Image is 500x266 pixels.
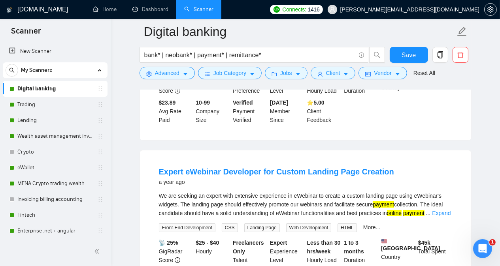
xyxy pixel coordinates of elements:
b: Freelancers Only [233,240,264,255]
li: New Scanner [3,43,108,59]
b: Less than 30 hrs/week [307,240,341,255]
span: idcard [365,71,371,77]
button: copy [432,47,448,63]
a: Invoicing billing accounting [17,191,92,207]
b: Expert [270,240,287,246]
span: caret-down [295,71,301,77]
span: 1 [489,239,496,245]
span: double-left [94,247,102,255]
span: caret-down [395,71,400,77]
span: Save [402,50,416,60]
div: a year ago [159,177,394,187]
a: MENA Crypto trading wealth manag [17,176,92,191]
span: setting [146,71,152,77]
span: holder [97,180,104,187]
input: Scanner name... [144,22,455,41]
span: Vendor [374,69,391,77]
button: Save [390,47,428,63]
mark: online [387,210,402,216]
a: setting [484,6,497,13]
a: Digital banking [17,81,92,97]
b: $ 45k [418,240,430,246]
a: More... [363,224,381,230]
button: search [6,64,18,77]
a: New Scanner [9,43,101,59]
a: Expert eWebinar Developer for Custom Landing Page Creation [159,167,394,176]
span: caret-down [249,71,255,77]
a: Reset All [413,69,435,77]
span: user [317,71,323,77]
button: userClientcaret-down [311,67,356,79]
mark: payment [373,201,394,208]
span: Landing Page [244,223,280,232]
button: folderJobscaret-down [265,67,308,79]
span: Connects: [282,5,306,14]
span: folder [272,71,277,77]
button: idcardVendorcaret-down [358,67,407,79]
span: holder [97,212,104,218]
span: holder [97,86,104,92]
a: Trading [17,97,92,112]
span: caret-down [343,71,349,77]
span: caret-down [183,71,188,77]
a: Enterprise .net + angular [17,223,92,239]
span: holder [97,133,104,139]
img: logo [7,4,12,16]
mark: payment [403,210,425,216]
a: Expand [432,210,451,216]
span: My Scanners [21,62,52,78]
span: delete [453,51,468,58]
b: 1 to 3 months [344,240,364,255]
span: Web Development [286,223,332,232]
span: info-circle [175,257,180,263]
a: Lending [17,112,92,128]
input: Search Freelance Jobs... [144,50,355,60]
div: We are seeking an expert with extensive experience in eWebinar to create a custom landing page us... [159,191,452,217]
b: ⭐️ 5.00 [307,99,325,106]
img: 🇺🇸 [381,238,387,244]
div: Member Since [268,98,306,124]
span: Front-End Development [159,223,215,232]
span: holder [97,196,104,202]
div: Payment Verified [231,98,268,124]
button: setting [484,3,497,16]
span: holder [97,117,104,124]
b: [DATE] [270,99,288,106]
button: delete [453,47,468,63]
span: search [6,67,18,73]
span: info-circle [175,88,180,94]
button: barsJob Categorycaret-down [198,67,262,79]
span: edit [457,26,467,37]
span: holder [97,228,104,234]
a: eWallet [17,160,92,176]
span: Client [326,69,340,77]
img: upwork-logo.png [274,6,280,13]
span: search [370,51,385,58]
button: settingAdvancedcaret-down [140,67,195,79]
a: Crypto [17,144,92,160]
div: Client Feedback [306,98,343,124]
div: Company Size [194,98,231,124]
span: Jobs [280,69,292,77]
span: holder [97,149,104,155]
div: Avg Rate Paid [157,98,194,124]
button: search [369,47,385,63]
span: Advanced [155,69,179,77]
span: CSS [222,223,238,232]
b: $23.89 [159,99,176,106]
span: Job Category [213,69,246,77]
iframe: Intercom live chat [473,239,492,258]
b: 10-99 [196,99,210,106]
b: 📡 25% [159,240,178,246]
b: [GEOGRAPHIC_DATA] [381,238,440,251]
span: user [330,7,335,12]
span: copy [433,51,448,58]
span: bars [205,71,210,77]
span: holder [97,101,104,108]
span: ... [426,210,431,216]
b: Verified [233,99,253,106]
span: Scanner [5,25,47,42]
a: Wealth asset management investment [17,128,92,144]
a: searchScanner [184,6,213,13]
